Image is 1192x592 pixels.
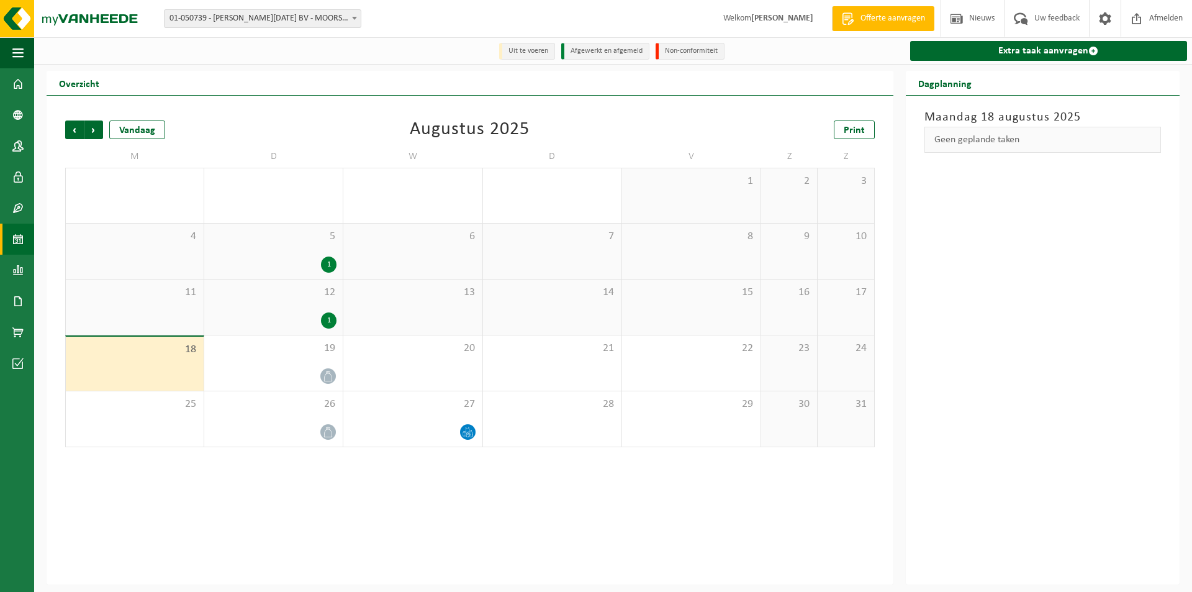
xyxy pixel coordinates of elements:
[210,230,336,244] span: 5
[84,121,103,139] span: Volgende
[767,175,811,188] span: 2
[824,342,867,355] span: 24
[164,9,361,28] span: 01-050739 - VERMEULEN NOEL BV - MOORSLEDE
[857,12,928,25] span: Offerte aanvragen
[767,230,811,244] span: 9
[489,286,615,299] span: 14
[72,398,197,411] span: 25
[906,71,984,95] h2: Dagplanning
[350,230,476,244] span: 6
[751,14,813,23] strong: [PERSON_NAME]
[767,286,811,299] span: 16
[824,286,867,299] span: 17
[499,43,555,60] li: Uit te voeren
[483,145,622,168] td: D
[628,230,754,244] span: 8
[628,286,754,299] span: 15
[489,230,615,244] span: 7
[65,121,84,139] span: Vorige
[628,342,754,355] span: 22
[924,127,1161,153] div: Geen geplande taken
[210,286,336,299] span: 12
[924,108,1161,127] h3: Maandag 18 augustus 2025
[350,342,476,355] span: 20
[210,398,336,411] span: 26
[350,398,476,411] span: 27
[832,6,934,31] a: Offerte aanvragen
[910,41,1187,61] a: Extra taak aanvragen
[204,145,343,168] td: D
[767,398,811,411] span: 30
[489,398,615,411] span: 28
[321,257,336,273] div: 1
[824,230,867,244] span: 10
[844,125,865,135] span: Print
[72,343,197,357] span: 18
[72,230,197,244] span: 4
[72,286,197,299] span: 11
[622,145,761,168] td: V
[109,121,165,139] div: Vandaag
[824,175,867,188] span: 3
[343,145,482,168] td: W
[321,312,336,329] div: 1
[410,121,530,139] div: Augustus 2025
[65,145,204,168] td: M
[761,145,818,168] td: Z
[628,175,754,188] span: 1
[165,10,361,27] span: 01-050739 - VERMEULEN NOEL BV - MOORSLEDE
[767,342,811,355] span: 23
[489,342,615,355] span: 21
[561,43,649,60] li: Afgewerkt en afgemeld
[47,71,112,95] h2: Overzicht
[656,43,725,60] li: Non-conformiteit
[628,398,754,411] span: 29
[824,398,867,411] span: 31
[350,286,476,299] span: 13
[834,121,875,139] a: Print
[210,342,336,355] span: 19
[818,145,874,168] td: Z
